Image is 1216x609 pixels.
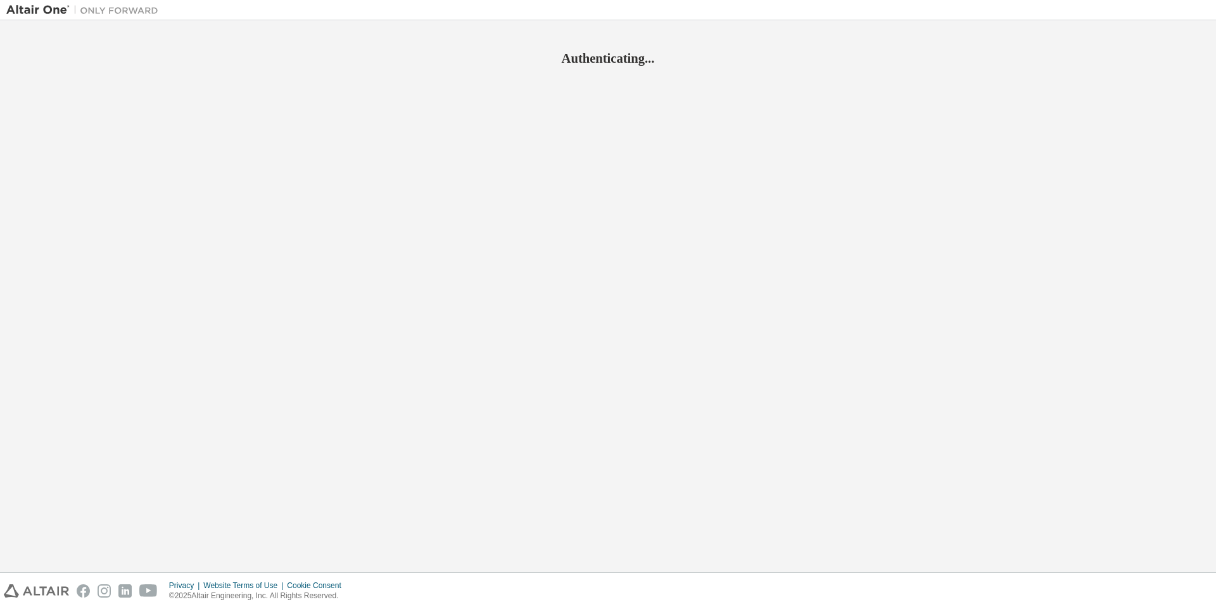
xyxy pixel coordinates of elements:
[169,580,203,591] div: Privacy
[287,580,348,591] div: Cookie Consent
[6,50,1210,67] h2: Authenticating...
[98,584,111,598] img: instagram.svg
[139,584,158,598] img: youtube.svg
[169,591,349,601] p: © 2025 Altair Engineering, Inc. All Rights Reserved.
[4,584,69,598] img: altair_logo.svg
[6,4,165,16] img: Altair One
[118,584,132,598] img: linkedin.svg
[77,584,90,598] img: facebook.svg
[203,580,287,591] div: Website Terms of Use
